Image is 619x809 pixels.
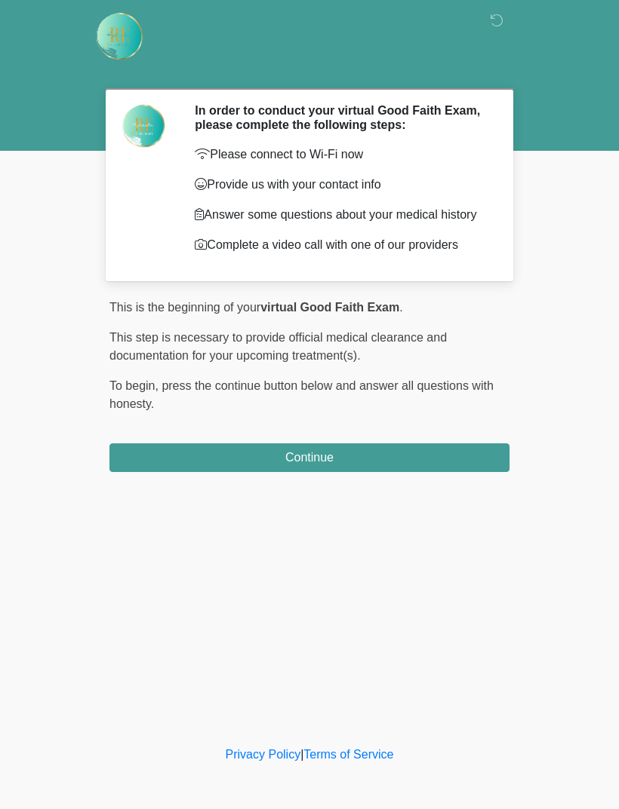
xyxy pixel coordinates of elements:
[226,748,301,761] a: Privacy Policy
[109,301,260,314] span: This is the beginning of your
[109,379,494,410] span: press the continue button below and answer all questions with honesty.
[399,301,402,314] span: .
[300,748,303,761] a: |
[109,379,162,392] span: To begin,
[303,748,393,761] a: Terms of Service
[121,103,166,149] img: Agent Avatar
[195,176,487,194] p: Provide us with your contact info
[195,146,487,164] p: Please connect to Wi-Fi now
[109,331,447,362] span: This step is necessary to provide official medical clearance and documentation for your upcoming ...
[94,11,144,61] img: Rehydrate Aesthetics & Wellness Logo
[109,443,510,472] button: Continue
[260,301,399,314] strong: virtual Good Faith Exam
[195,206,487,224] p: Answer some questions about your medical history
[195,103,487,132] h2: In order to conduct your virtual Good Faith Exam, please complete the following steps:
[195,236,487,254] p: Complete a video call with one of our providers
